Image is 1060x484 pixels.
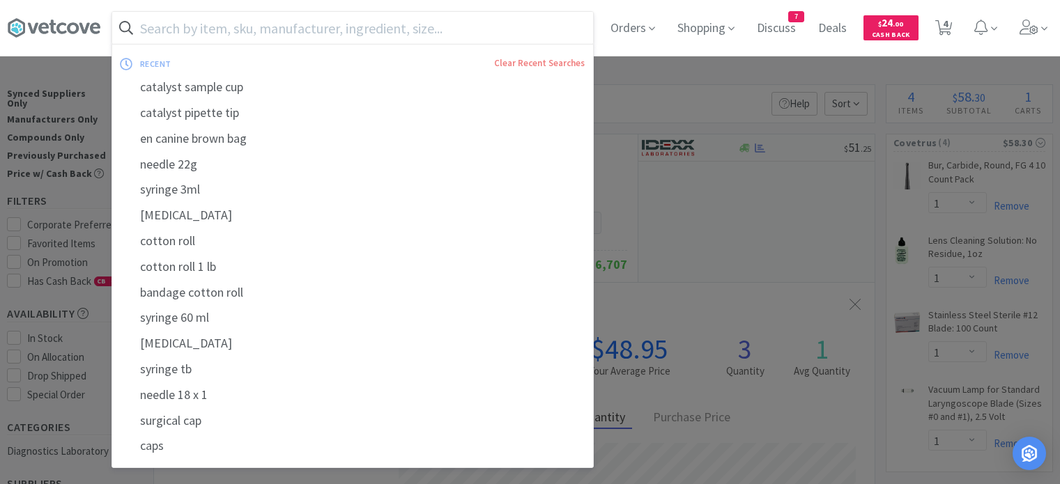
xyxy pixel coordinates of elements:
[112,75,593,100] div: catalyst sample cup
[112,408,593,434] div: surgical cap
[494,57,585,69] a: Clear Recent Searches
[813,22,852,35] a: Deals
[112,331,593,357] div: [MEDICAL_DATA]
[112,152,593,178] div: needle 22g
[930,24,958,36] a: 4
[112,100,593,126] div: catalyst pipette tip
[112,357,593,382] div: syringe tb
[789,12,804,22] span: 7
[112,228,593,254] div: cotton roll
[112,280,593,306] div: bandage cotton roll
[872,31,910,40] span: Cash Back
[1013,437,1046,470] div: Open Intercom Messenger
[112,177,593,203] div: syringe 3ml
[112,254,593,280] div: cotton roll 1 lb
[112,203,593,228] div: [MEDICAL_DATA]
[878,16,903,29] span: 24
[140,53,333,75] div: recent
[863,9,919,47] a: $24.00Cash Back
[112,12,593,44] input: Search by item, sku, manufacturer, ingredient, size...
[751,22,801,35] a: Discuss7
[112,305,593,331] div: syringe 60 ml
[893,19,903,29] span: . 00
[878,19,882,29] span: $
[112,433,593,459] div: caps
[112,126,593,152] div: en canine brown bag
[112,382,593,408] div: needle 18 x 1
